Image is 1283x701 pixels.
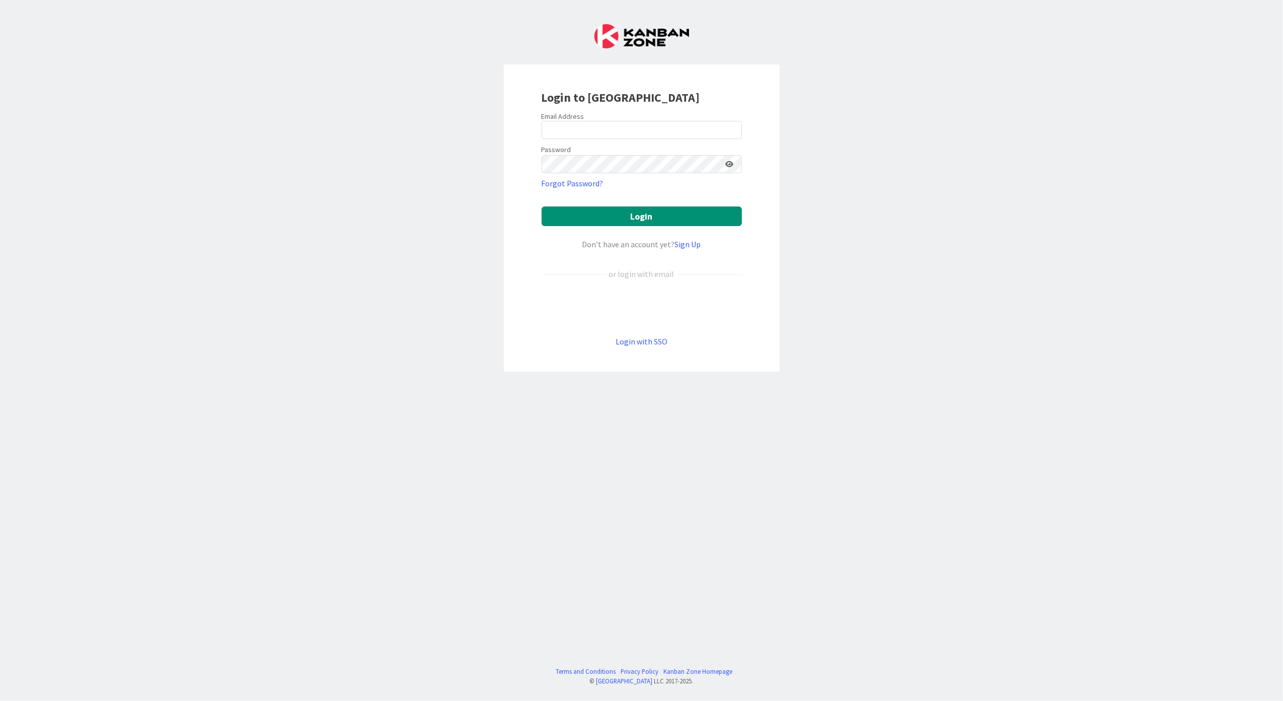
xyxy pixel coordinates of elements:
[607,268,677,280] div: or login with email
[594,24,689,48] img: Kanban Zone
[556,667,616,676] a: Terms and Conditions
[542,177,603,189] a: Forgot Password?
[596,677,653,685] a: [GEOGRAPHIC_DATA]
[542,145,571,155] label: Password
[663,667,732,676] a: Kanban Zone Homepage
[675,239,701,249] a: Sign Up
[537,297,747,319] iframe: Knop Inloggen met Google
[621,667,658,676] a: Privacy Policy
[542,90,700,105] b: Login to [GEOGRAPHIC_DATA]
[542,238,742,250] div: Don’t have an account yet?
[616,336,667,346] a: Login with SSO
[542,206,742,226] button: Login
[542,112,584,121] label: Email Address
[551,676,732,686] div: © LLC 2017- 2025 .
